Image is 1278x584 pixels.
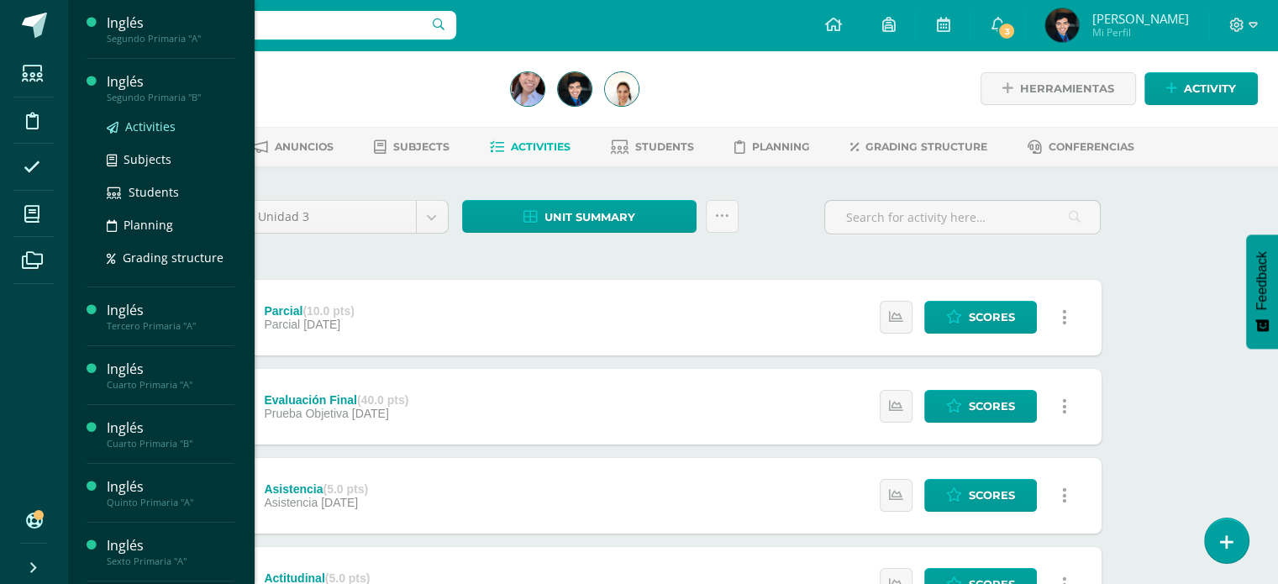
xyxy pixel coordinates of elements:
a: Scores [924,301,1037,334]
span: [DATE] [303,318,340,331]
strong: (10.0 pts) [302,304,354,318]
a: InglésSegundo Primaria "A" [107,13,234,45]
span: Subjects [393,140,450,153]
div: Cuarto Primaria "A" [107,379,234,391]
div: Inglés [107,13,234,33]
a: Grading structure [107,248,234,267]
div: Inglés [107,418,234,438]
div: Inglés [107,301,234,320]
span: Asistencia [264,496,318,509]
span: Herramientas [1020,73,1114,104]
span: Planning [124,217,173,233]
div: Cuarto Primaria "B" [107,438,234,450]
div: Parcial [264,304,354,318]
a: Unit summary [462,200,697,233]
a: Students [107,182,234,202]
strong: (5.0 pts) [323,482,368,496]
a: InglésCuarto Primaria "B" [107,418,234,450]
div: Evaluación Final [264,393,408,407]
div: Inglés [107,360,234,379]
img: 6e7f9eaca34ebf24f5a660d2991bb177.png [1045,8,1079,42]
span: [DATE] [321,496,358,509]
strong: (40.0 pts) [357,393,408,407]
div: Tercero Primaria "A" [107,320,234,332]
a: Subjects [374,134,450,160]
span: Unidad 3 [258,201,403,233]
span: Subjects [124,151,171,167]
div: Segundo Primaria "A" [107,33,234,45]
div: Segundo Primaria 'A' [131,92,491,108]
span: Scores [969,480,1015,511]
span: Parcial [264,318,300,331]
div: Inglés [107,477,234,497]
a: Planning [734,134,810,160]
a: InglésCuarto Primaria "A" [107,360,234,391]
input: Search for activity here… [825,201,1100,234]
span: Activities [511,140,571,153]
a: Activities [107,117,234,136]
span: [PERSON_NAME] [1091,10,1188,27]
a: InglésQuinto Primaria "A" [107,477,234,508]
span: Unit summary [544,202,635,233]
span: Conferencias [1049,140,1134,153]
a: Conferencias [1028,134,1134,160]
a: Students [611,134,694,160]
h1: Inglés [131,69,491,92]
span: 3 [997,22,1016,40]
span: Grading structure [865,140,987,153]
span: Scores [969,391,1015,422]
img: 6e7f9eaca34ebf24f5a660d2991bb177.png [558,72,592,106]
a: Scores [924,479,1037,512]
a: InglésSegundo Primaria "B" [107,72,234,103]
span: Scores [969,302,1015,333]
span: Students [129,184,179,200]
div: Sexto Primaria "A" [107,555,234,567]
a: Planning [107,215,234,234]
a: InglésSexto Primaria "A" [107,536,234,567]
div: Quinto Primaria "A" [107,497,234,508]
a: Activities [490,134,571,160]
span: Mi Perfil [1091,25,1188,39]
span: Prueba Objetiva [264,407,348,420]
input: Search a user… [78,11,456,39]
span: [DATE] [352,407,389,420]
div: Inglés [107,536,234,555]
a: Unidad 3 [245,201,448,233]
img: 3e7f8260d6e5be980477c672129d8ea4.png [511,72,544,106]
span: Planning [752,140,810,153]
div: Segundo Primaria "B" [107,92,234,103]
img: 5eb53e217b686ee6b2ea6dc31a66d172.png [605,72,639,106]
button: Feedback - Mostrar encuesta [1246,234,1278,349]
span: Activity [1184,73,1236,104]
a: Scores [924,390,1037,423]
span: Feedback [1254,251,1270,310]
a: Grading structure [850,134,987,160]
span: Students [635,140,694,153]
a: Activity [1144,72,1258,105]
a: Subjects [107,150,234,169]
a: Herramientas [981,72,1136,105]
span: Grading structure [123,250,224,266]
span: Activities [125,118,176,134]
a: InglésTercero Primaria "A" [107,301,234,332]
div: Inglés [107,72,234,92]
div: Asistencia [264,482,368,496]
span: Anuncios [275,140,334,153]
a: Anuncios [252,134,334,160]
